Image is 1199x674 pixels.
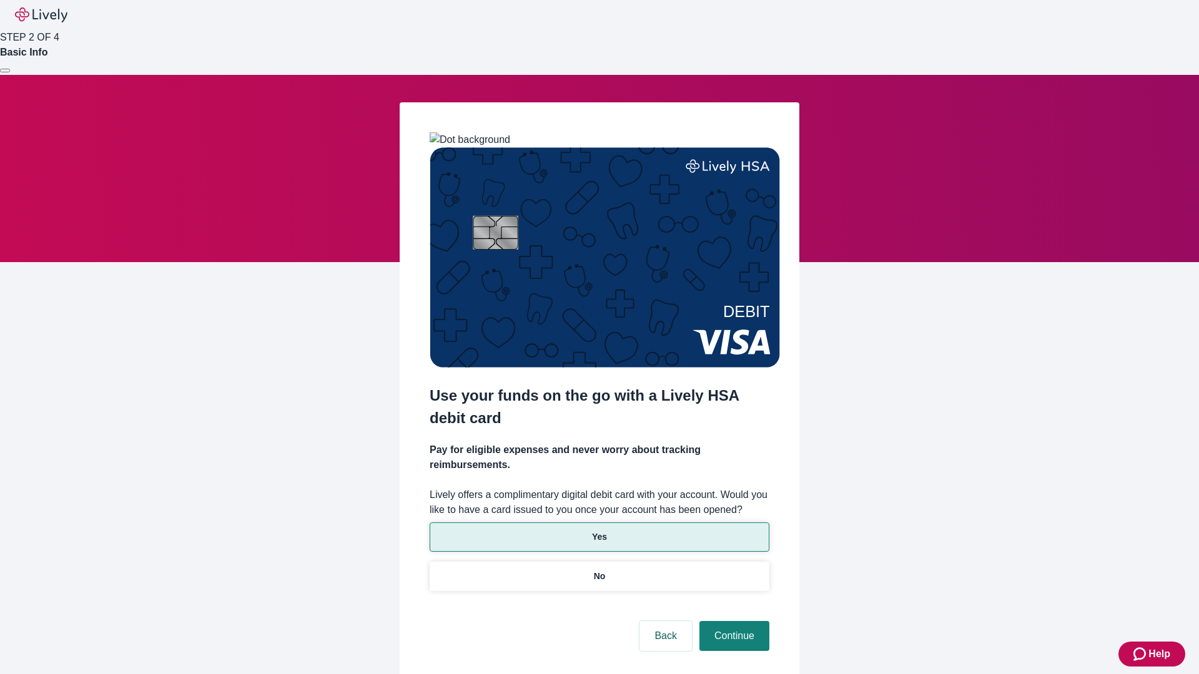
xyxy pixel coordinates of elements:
[430,147,780,368] img: Debit card
[594,570,606,583] p: No
[639,621,692,651] button: Back
[1148,647,1170,662] span: Help
[430,487,769,517] label: Lively offers a complimentary digital debit card with your account. Would you like to have a card...
[430,562,769,591] button: No
[430,442,769,472] h4: Pay for eligible expenses and never worry about tracking reimbursements.
[1118,642,1185,667] button: Zendesk support iconHelp
[15,7,67,22] img: Lively
[1133,647,1148,662] svg: Zendesk support icon
[430,522,769,552] button: Yes
[430,132,510,147] img: Dot background
[699,621,769,651] button: Continue
[592,530,607,544] p: Yes
[430,384,769,429] h2: Use your funds on the go with a Lively HSA debit card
